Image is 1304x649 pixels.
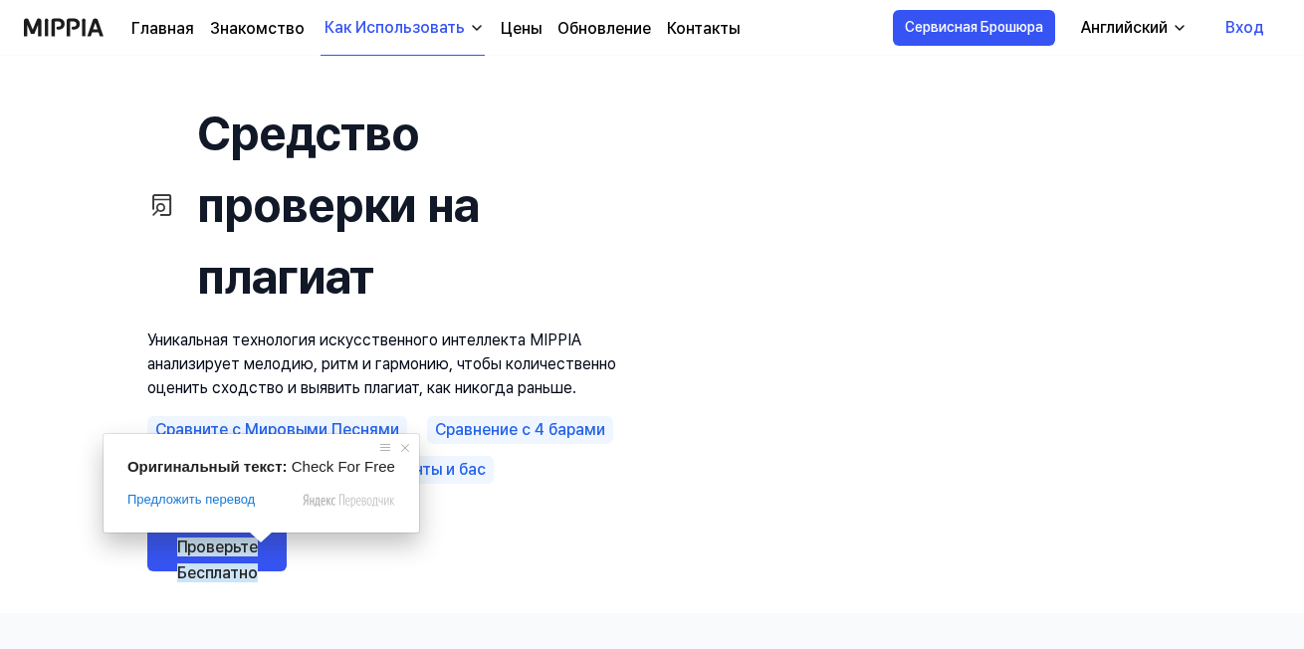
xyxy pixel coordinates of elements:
[177,538,259,582] ya-tr-span: Проверьте Бесплатно
[210,19,305,38] ya-tr-span: Знакомство
[501,17,542,41] a: Цены
[893,10,1055,46] button: Сервисная Брошюра
[131,19,194,38] ya-tr-span: Главная
[325,18,465,37] ya-tr-span: Как Использовать
[1225,16,1264,40] ya-tr-span: Вход
[501,19,542,38] ya-tr-span: Цены
[905,17,1043,38] ya-tr-span: Сервисная Брошюра
[147,330,616,397] ya-tr-span: Уникальная технология искусственного интеллекта MIPPIA анализирует мелодию, ритм и гармонию, чтоб...
[127,491,255,509] span: Предложить перевод
[667,19,740,38] ya-tr-span: Контакты
[469,20,485,36] img: вниз
[557,17,651,41] a: Обновление
[197,98,626,313] ya-tr-span: Средство проверки на плагиат
[321,1,485,56] button: Как Использовать
[1081,18,1168,37] ya-tr-span: Английский
[210,17,305,41] a: Знакомство
[127,458,288,475] span: Оригинальный текст:
[557,19,651,38] ya-tr-span: Обновление
[1065,8,1199,48] button: Английский
[435,418,605,442] ya-tr-span: Сравнение с 4 барами
[131,17,194,41] a: Главная
[155,418,399,442] ya-tr-span: Сравните с Мировыми Песнями
[667,17,740,41] a: Контакты
[292,458,395,475] span: Check For Free
[147,524,287,571] a: Проверьте Бесплатно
